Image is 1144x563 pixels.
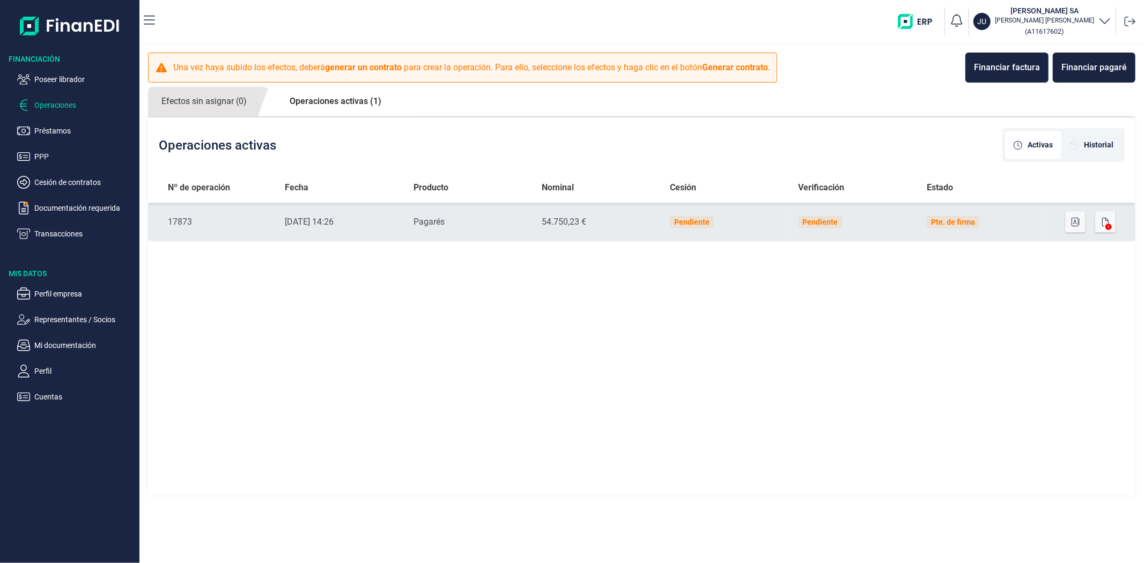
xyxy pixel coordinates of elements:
[542,181,574,194] span: Nominal
[1028,139,1053,151] span: Activas
[1061,131,1122,159] div: [object Object]
[276,87,395,116] a: Operaciones activas (1)
[34,390,135,403] p: Cuentas
[978,16,987,27] p: JU
[17,313,135,326] button: Representantes / Socios
[17,99,135,112] button: Operaciones
[414,181,448,194] span: Producto
[803,218,838,226] div: Pendiente
[931,218,975,226] div: Pte. de firma
[17,176,135,189] button: Cesión de contratos
[168,181,230,194] span: Nº de operación
[34,150,135,163] p: PPP
[34,73,135,86] p: Poseer librador
[148,87,260,116] a: Efectos sin asignar (0)
[17,202,135,214] button: Documentación requerida
[17,73,135,86] button: Poseer librador
[285,181,308,194] span: Fecha
[17,227,135,240] button: Transacciones
[17,124,135,137] button: Préstamos
[285,216,396,228] div: [DATE] 14:26
[1061,61,1127,74] div: Financiar pagaré
[1084,139,1113,151] span: Historial
[995,5,1094,16] h3: [PERSON_NAME] SA
[173,61,770,74] p: Una vez haya subido los efectos, deberá para crear la operación. Para ello, seleccione los efecto...
[670,181,696,194] span: Cesión
[1005,131,1061,159] div: [object Object]
[34,176,135,189] p: Cesión de contratos
[898,14,940,29] img: erp
[965,53,1049,83] button: Financiar factura
[17,365,135,377] button: Perfil
[973,5,1111,38] button: JU[PERSON_NAME] SA[PERSON_NAME] [PERSON_NAME](A11617602)
[1053,53,1135,83] button: Financiar pagaré
[927,181,953,194] span: Estado
[34,99,135,112] p: Operaciones
[168,216,268,228] div: 17873
[17,339,135,352] button: Mi documentación
[995,16,1094,25] p: [PERSON_NAME] [PERSON_NAME]
[159,138,276,153] h2: Operaciones activas
[17,390,135,403] button: Cuentas
[34,287,135,300] p: Perfil empresa
[1025,27,1064,35] small: Copiar cif
[34,339,135,352] p: Mi documentación
[34,313,135,326] p: Representantes / Socios
[17,150,135,163] button: PPP
[702,62,768,72] b: Generar contrato
[325,62,402,72] b: generar un contrato
[34,202,135,214] p: Documentación requerida
[674,218,710,226] div: Pendiente
[20,9,120,43] img: Logo de aplicación
[542,216,653,228] div: 54.750,23 €
[34,124,135,137] p: Préstamos
[414,216,525,228] div: Pagarés
[34,365,135,377] p: Perfil
[799,181,845,194] span: Verificación
[17,287,135,300] button: Perfil empresa
[974,61,1040,74] div: Financiar factura
[34,227,135,240] p: Transacciones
